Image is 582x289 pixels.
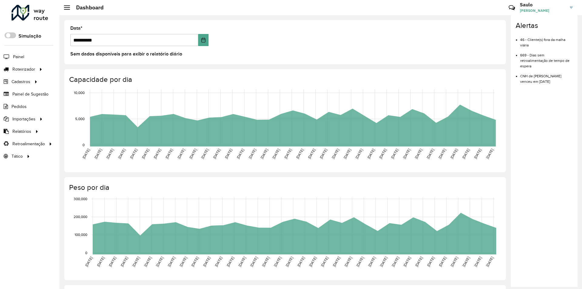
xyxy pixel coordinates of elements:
text: [DATE] [129,148,138,159]
text: 300,000 [74,197,87,201]
text: [DATE] [117,148,126,159]
li: CNH de [PERSON_NAME] venceu em [DATE] [520,69,573,84]
text: [DATE] [402,148,411,159]
text: [DATE] [378,148,387,159]
text: [DATE] [143,256,152,267]
text: [DATE] [261,256,270,267]
text: [DATE] [283,148,292,159]
text: [DATE] [332,256,341,267]
text: [DATE] [167,256,176,267]
text: [DATE] [238,256,246,267]
text: [DATE] [403,256,411,267]
text: [DATE] [226,256,235,267]
text: [DATE] [343,148,352,159]
text: 0 [82,143,85,147]
text: [DATE] [461,148,470,159]
text: [DATE] [307,148,316,159]
text: [DATE] [391,256,400,267]
span: Importações [12,116,35,122]
span: Cadastros [12,79,30,85]
text: [DATE] [214,256,223,267]
text: [DATE] [414,256,423,267]
text: [DATE] [344,256,353,267]
li: 669 - Dias sem retroalimentação de tempo de espera [520,48,573,69]
span: Pedidos [12,103,27,110]
text: [DATE] [272,148,280,159]
text: [DATE] [366,148,375,159]
text: [DATE] [202,256,211,267]
text: [DATE] [200,148,209,159]
text: [DATE] [153,148,162,159]
text: [DATE] [473,148,482,159]
text: 100,000 [75,233,87,237]
span: Relatórios [12,128,31,135]
text: [DATE] [295,148,304,159]
text: [DATE] [155,256,164,267]
text: [DATE] [177,148,186,159]
span: Painel [13,54,24,60]
h3: Saulo [520,2,565,8]
text: [DATE] [248,148,257,159]
h2: Dashboard [70,4,104,11]
text: [DATE] [132,256,140,267]
text: [DATE] [379,256,388,267]
text: [DATE] [367,256,376,267]
text: [DATE] [189,148,197,159]
label: Simulação [18,32,41,40]
text: [DATE] [120,256,129,267]
text: [DATE] [390,148,399,159]
text: [DATE] [212,148,221,159]
text: [DATE] [179,256,187,267]
text: [DATE] [105,148,114,159]
text: [DATE] [190,256,199,267]
text: [DATE] [331,148,340,159]
text: [DATE] [224,148,233,159]
a: Contato Rápido [505,1,518,14]
text: [DATE] [473,256,482,267]
text: [DATE] [82,148,90,159]
text: [DATE] [285,256,293,267]
text: [DATE] [485,148,494,159]
text: [DATE] [450,148,458,159]
h4: Alertas [516,21,573,30]
span: Retroalimentação [12,141,45,147]
label: Data [70,25,82,32]
text: [DATE] [260,148,269,159]
text: [DATE] [355,148,363,159]
label: Sem dados disponíveis para exibir o relatório diário [70,50,182,58]
text: [DATE] [84,256,93,267]
text: [DATE] [450,256,459,267]
text: [DATE] [236,148,245,159]
text: [DATE] [141,148,150,159]
text: 10,000 [74,91,85,95]
text: [DATE] [249,256,258,267]
text: [DATE] [308,256,317,267]
span: [PERSON_NAME] [520,8,565,13]
text: [DATE] [94,148,102,159]
li: 46 - Cliente(s) fora da malha viária [520,32,573,48]
span: Roteirizador [12,66,35,72]
h4: Peso por dia [69,183,500,192]
text: 0 [85,251,87,255]
button: Choose Date [198,34,209,46]
text: 5,000 [75,117,85,121]
text: [DATE] [438,256,447,267]
text: [DATE] [296,256,305,267]
text: [DATE] [414,148,423,159]
text: [DATE] [319,148,328,159]
text: [DATE] [356,256,364,267]
text: [DATE] [165,148,173,159]
text: [DATE] [462,256,470,267]
text: 200,000 [74,215,87,219]
text: [DATE] [426,256,435,267]
text: [DATE] [426,148,435,159]
text: [DATE] [273,256,282,267]
text: [DATE] [108,256,117,267]
text: [DATE] [320,256,329,267]
span: Tático [12,153,23,160]
text: [DATE] [485,256,494,267]
text: [DATE] [96,256,105,267]
span: Painel de Sugestão [12,91,48,97]
text: [DATE] [438,148,447,159]
h4: Capacidade por dia [69,75,500,84]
